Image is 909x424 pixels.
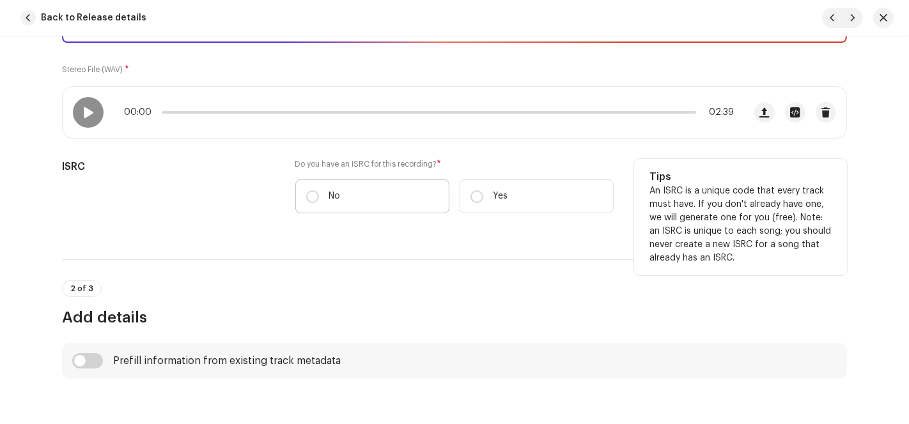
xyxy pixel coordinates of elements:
h5: Tips [649,169,832,185]
h5: ISRC [62,159,275,174]
span: 02:39 [701,107,734,117]
p: No [329,190,341,203]
div: Prefill information from existing track metadata [113,356,341,366]
p: Yes [493,190,508,203]
h3: Add details [62,307,847,328]
p: An ISRC is a unique code that every track must have. If you don't already have one, we will gener... [649,185,832,265]
label: Do you have an ISRC for this recording? [295,159,614,169]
